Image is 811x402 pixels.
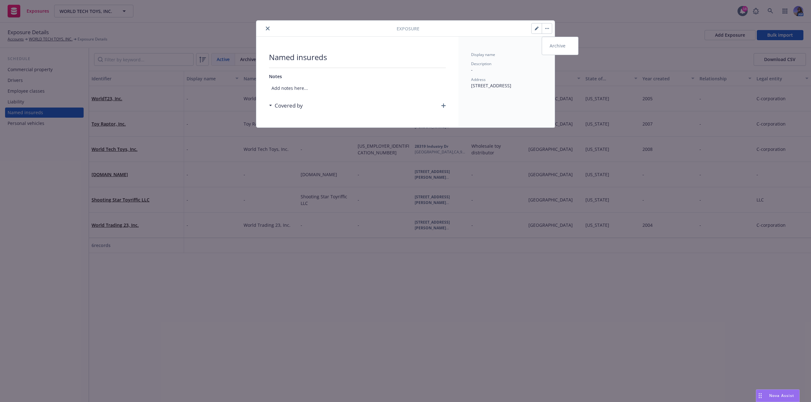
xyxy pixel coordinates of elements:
[275,102,303,110] h3: Covered by
[471,83,511,89] span: [STREET_ADDRESS]
[471,77,486,82] span: Address
[264,25,271,32] button: close
[269,102,303,110] div: Covered by
[269,82,446,94] span: Add notes here...
[756,389,800,402] button: Nova Assist
[471,61,491,66] span: Description
[397,25,419,32] span: Exposure
[269,52,446,63] span: Named insureds
[471,52,495,57] span: Display name
[471,67,473,73] span: -
[769,393,794,398] span: Nova Assist
[756,390,764,402] div: Drag to move
[269,73,282,79] span: Notes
